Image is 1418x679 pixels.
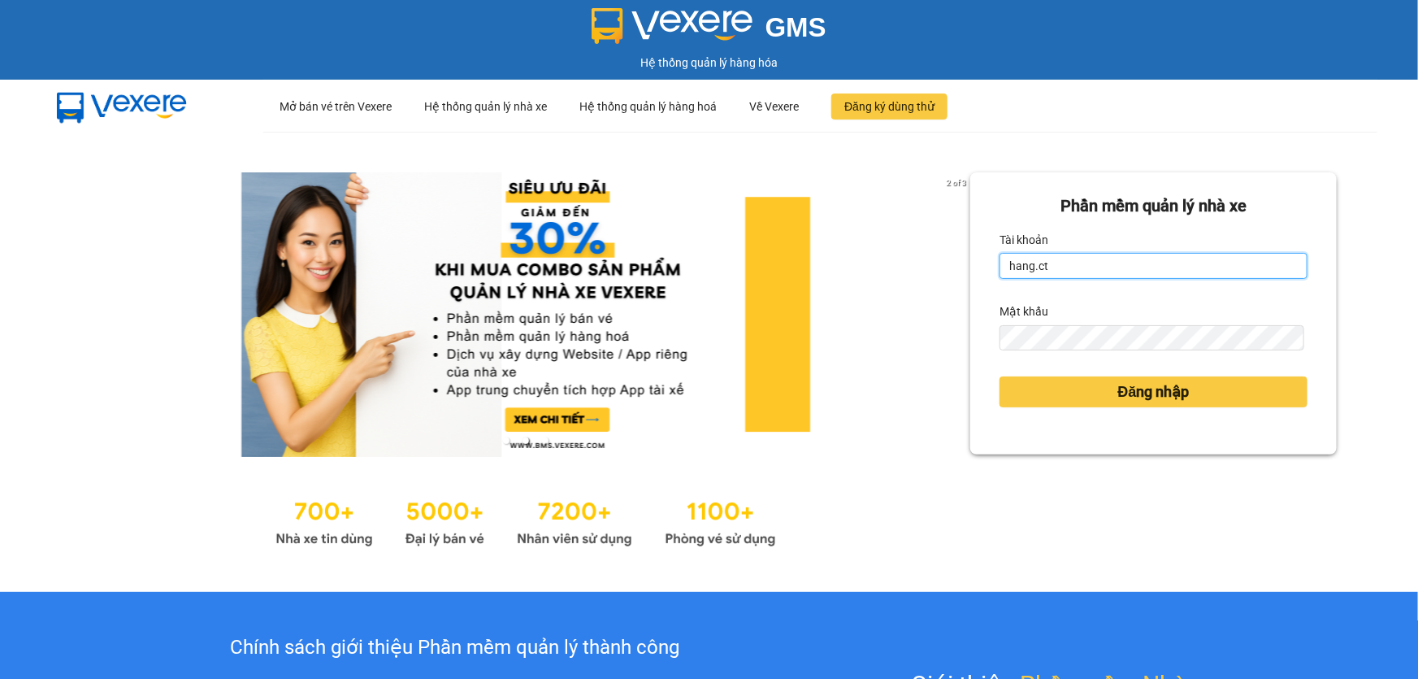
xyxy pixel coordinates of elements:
label: Mật khẩu [1000,298,1048,324]
a: GMS [592,24,826,37]
div: Mở bán vé trên Vexere [280,81,392,133]
input: Tài khoản [1000,253,1307,279]
div: Phần mềm quản lý nhà xe [1000,194,1307,219]
button: Đăng nhập [1000,376,1307,407]
input: Mật khẩu [1000,325,1304,351]
span: Đăng nhập [1118,381,1190,403]
button: Đăng ký dùng thử [831,94,948,120]
img: Statistics.png [275,490,776,551]
span: GMS [765,12,826,42]
p: 2 of 3 [942,172,970,194]
img: mbUUG5Q.png [41,80,203,133]
div: Hệ thống quản lý nhà xe [424,81,547,133]
div: Về Vexere [749,81,799,133]
img: logo 2 [592,8,752,44]
label: Tài khoản [1000,227,1048,253]
button: next slide / item [948,172,970,457]
li: slide item 1 [503,437,510,444]
span: Đăng ký dùng thử [844,98,934,115]
button: previous slide / item [81,172,104,457]
li: slide item 2 [523,437,529,444]
div: Hệ thống quản lý hàng hoá [579,81,717,133]
li: slide item 3 [542,437,549,444]
div: Chính sách giới thiệu Phần mềm quản lý thành công [99,633,810,664]
div: Hệ thống quản lý hàng hóa [4,54,1414,72]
